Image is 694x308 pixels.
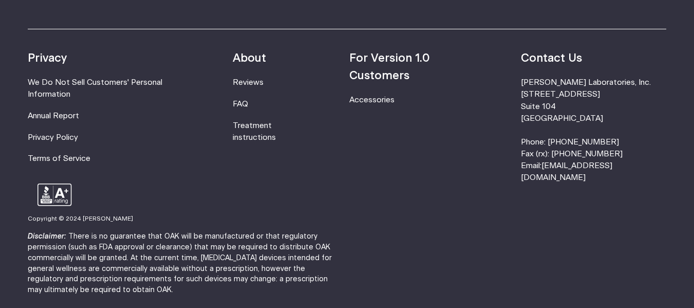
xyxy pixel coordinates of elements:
a: [EMAIL_ADDRESS][DOMAIN_NAME] [521,162,612,182]
a: Privacy Policy [28,134,78,141]
li: [PERSON_NAME] Laboratories, Inc. [STREET_ADDRESS] Suite 104 [GEOGRAPHIC_DATA] Phone: [PHONE_NUMBE... [521,77,666,184]
strong: Contact Us [521,52,582,64]
small: Copyright © 2024 [PERSON_NAME] [28,216,133,222]
strong: Privacy [28,52,67,64]
a: Treatment instructions [233,122,276,141]
p: There is no guarantee that OAK will be manufactured or that regulatory permission (such as FDA ap... [28,231,342,296]
strong: For Version 1.0 Customers [349,52,430,81]
strong: Disclaimer: [28,233,66,240]
strong: About [233,52,266,64]
a: We Do Not Sell Customers' Personal Information [28,79,162,98]
a: Reviews [233,79,264,86]
a: FAQ [233,100,248,108]
a: Terms of Service [28,155,90,162]
a: Accessories [349,96,395,104]
a: Annual Report [28,112,79,120]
